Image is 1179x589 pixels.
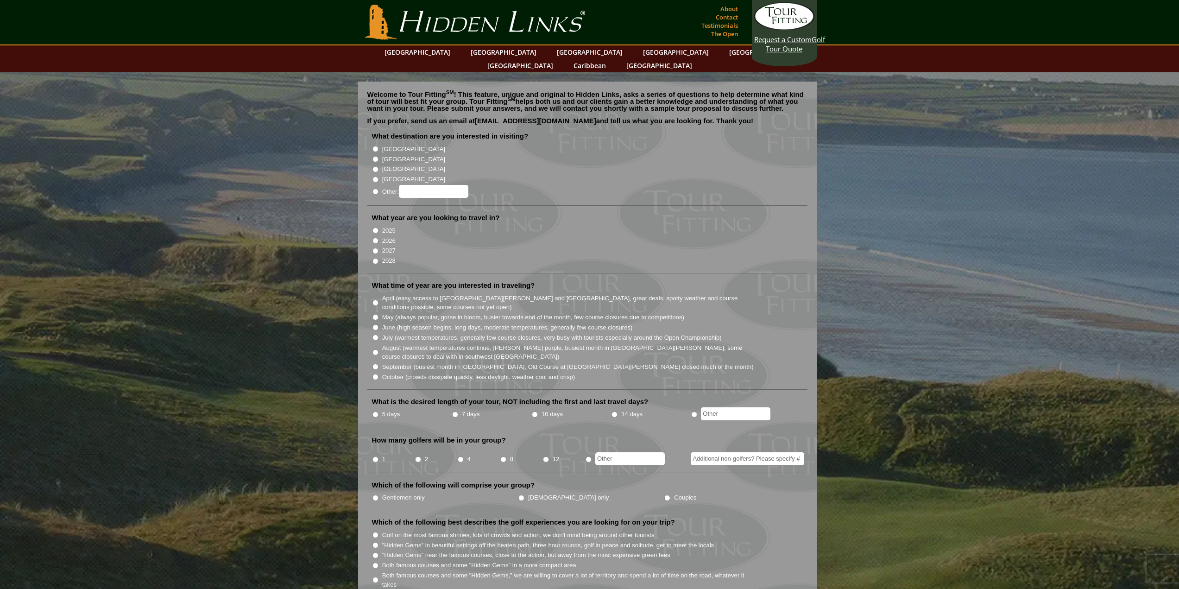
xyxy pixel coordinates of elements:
[528,493,609,502] label: [DEMOGRAPHIC_DATA] only
[382,493,425,502] label: Gentlemen only
[372,436,506,445] label: How many golfers will be in your group?
[701,407,770,420] input: Other
[382,323,633,332] label: June (high season begins, long days, moderate temperatures, generally few course closures)
[621,410,643,419] label: 14 days
[466,45,541,59] a: [GEOGRAPHIC_DATA]
[382,561,576,570] label: Both famous courses and some "Hidden Gems" in a more compact area
[382,165,445,174] label: [GEOGRAPHIC_DATA]
[382,236,396,246] label: 2026
[382,551,670,560] label: "Hidden Gems" near the famous courses, close to the action, but away from the most expensive gree...
[382,155,445,164] label: [GEOGRAPHIC_DATA]
[595,452,665,465] input: Other
[380,45,455,59] a: [GEOGRAPHIC_DATA]
[372,132,529,141] label: What destination are you interested in visiting?
[699,19,740,32] a: Testimonials
[713,11,740,24] a: Contact
[709,27,740,40] a: The Open
[638,45,713,59] a: [GEOGRAPHIC_DATA]
[483,59,558,72] a: [GEOGRAPHIC_DATA]
[372,481,535,490] label: Which of the following will comprise your group?
[382,294,755,312] label: April (easy access to [GEOGRAPHIC_DATA][PERSON_NAME] and [GEOGRAPHIC_DATA], great deals, spotty w...
[691,452,804,465] input: Additional non-golfers? Please specify #
[382,541,714,550] label: "Hidden Gems" in beautiful settings off the beaten path, three hour rounds, golf in peace and sol...
[553,455,560,464] label: 12
[674,493,696,502] label: Couples
[552,45,627,59] a: [GEOGRAPHIC_DATA]
[382,571,755,589] label: Both famous courses and some "Hidden Gems," we are willing to cover a lot of territory and spend ...
[382,313,684,322] label: May (always popular, gorse in bloom, busier towards end of the month, few course closures due to ...
[446,89,454,95] sup: SM
[718,2,740,15] a: About
[382,373,575,382] label: October (crowds dissipate quickly, less daylight, weather cool and crisp)
[367,117,807,131] p: If you prefer, send us an email at and tell us what you are looking for. Thank you!
[382,455,385,464] label: 1
[399,185,468,198] input: Other:
[372,518,675,527] label: Which of the following best describes the golf experiences you are looking for on your trip?
[382,362,754,372] label: September (busiest month in [GEOGRAPHIC_DATA], Old Course at [GEOGRAPHIC_DATA][PERSON_NAME] close...
[725,45,800,59] a: [GEOGRAPHIC_DATA]
[754,2,814,53] a: Request a CustomGolf Tour Quote
[382,246,396,255] label: 2027
[467,455,471,464] label: 4
[382,226,396,235] label: 2025
[508,96,516,102] sup: SM
[569,59,611,72] a: Caribbean
[372,213,500,222] label: What year are you looking to travel in?
[754,35,812,44] span: Request a Custom
[542,410,563,419] label: 10 days
[382,256,396,266] label: 2028
[622,59,697,72] a: [GEOGRAPHIC_DATA]
[462,410,480,419] label: 7 days
[382,333,722,342] label: July (warmest temperatures, generally few course closures, very busy with tourists especially aro...
[382,185,468,198] label: Other:
[382,531,655,540] label: Golf on the most famous shrines, lots of crowds and action, we don't mind being around other tour...
[425,455,428,464] label: 2
[475,117,596,125] a: [EMAIL_ADDRESS][DOMAIN_NAME]
[372,281,535,290] label: What time of year are you interested in traveling?
[382,145,445,154] label: [GEOGRAPHIC_DATA]
[382,175,445,184] label: [GEOGRAPHIC_DATA]
[372,397,649,406] label: What is the desired length of your tour, NOT including the first and last travel days?
[510,455,513,464] label: 8
[367,91,807,112] p: Welcome to Tour Fitting ! This feature, unique and original to Hidden Links, asks a series of que...
[382,410,400,419] label: 5 days
[382,343,755,361] label: August (warmest temperatures continue, [PERSON_NAME] purple, busiest month in [GEOGRAPHIC_DATA][P...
